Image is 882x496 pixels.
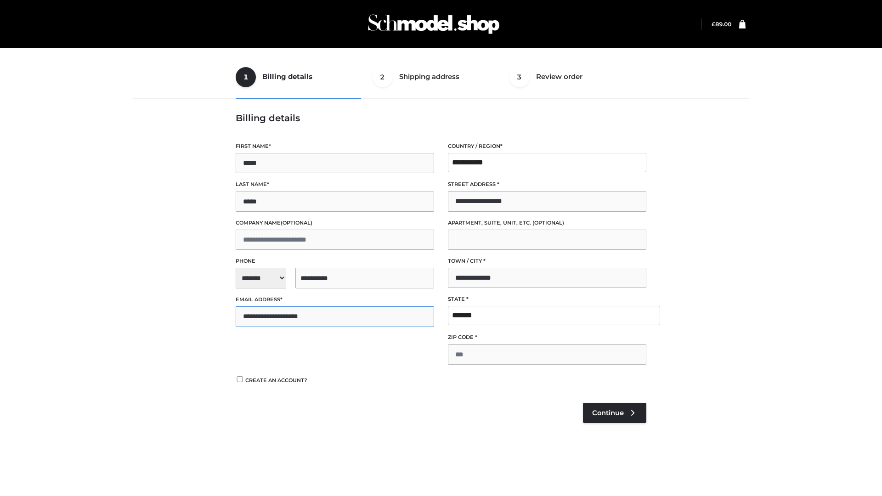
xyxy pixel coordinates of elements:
label: Phone [236,257,434,265]
label: ZIP Code [448,333,646,342]
a: £89.00 [712,21,731,28]
label: Country / Region [448,142,646,151]
span: (optional) [281,220,312,226]
label: Town / City [448,257,646,265]
span: Continue [592,409,624,417]
label: Email address [236,295,434,304]
label: Street address [448,180,646,189]
a: Continue [583,403,646,423]
span: Create an account? [245,377,307,383]
span: £ [712,21,715,28]
img: Schmodel Admin 964 [365,6,503,42]
h3: Billing details [236,113,646,124]
label: Company name [236,219,434,227]
bdi: 89.00 [712,21,731,28]
label: Apartment, suite, unit, etc. [448,219,646,227]
label: State [448,295,646,304]
input: Create an account? [236,376,244,382]
label: Last name [236,180,434,189]
span: (optional) [532,220,564,226]
label: First name [236,142,434,151]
